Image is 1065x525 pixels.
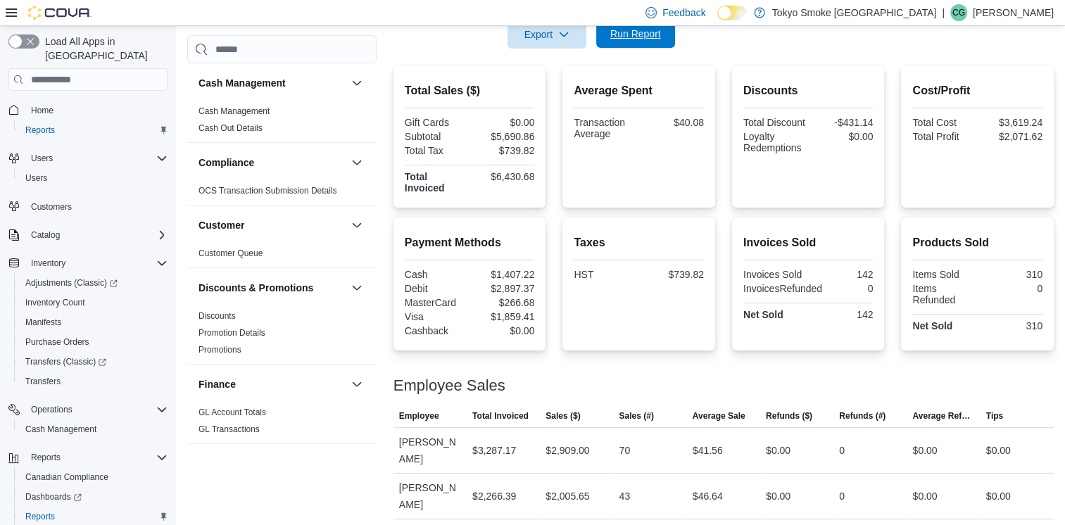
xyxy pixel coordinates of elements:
[25,101,168,118] span: Home
[693,442,723,459] div: $41.56
[198,185,337,196] span: OCS Transaction Submission Details
[20,294,168,311] span: Inventory Count
[3,225,173,245] button: Catalog
[546,488,589,505] div: $2,005.65
[839,442,845,459] div: 0
[20,508,61,525] a: Reports
[198,407,266,417] a: GL Account Totals
[25,150,168,167] span: Users
[472,442,516,459] div: $3,287.17
[25,472,108,483] span: Canadian Compliance
[20,373,168,390] span: Transfers
[546,442,589,459] div: $2,909.00
[198,248,263,258] a: Customer Queue
[25,150,58,167] button: Users
[198,311,236,321] a: Discounts
[20,274,123,291] a: Adjustments (Classic)
[20,421,102,438] a: Cash Management
[31,404,73,415] span: Operations
[393,474,467,519] div: [PERSON_NAME]
[811,131,873,142] div: $0.00
[981,283,1042,294] div: 0
[14,120,173,140] button: Reports
[516,20,578,49] span: Export
[596,20,675,48] button: Run Report
[574,269,636,280] div: HST
[198,123,263,133] a: Cash Out Details
[20,353,112,370] a: Transfers (Classic)
[20,469,114,486] a: Canadian Compliance
[14,293,173,312] button: Inventory Count
[393,377,505,394] h3: Employee Sales
[14,352,173,372] a: Transfers (Classic)
[574,117,636,139] div: Transaction Average
[986,488,1011,505] div: $0.00
[472,283,534,294] div: $2,897.37
[198,310,236,322] span: Discounts
[574,234,704,251] h2: Taxes
[981,117,1042,128] div: $3,619.24
[743,117,805,128] div: Total Discount
[25,227,65,243] button: Catalog
[811,309,873,320] div: 142
[839,488,845,505] div: 0
[405,283,467,294] div: Debit
[25,227,168,243] span: Catalog
[198,248,263,259] span: Customer Queue
[472,410,529,422] span: Total Invoiced
[31,201,72,213] span: Customers
[3,448,173,467] button: Reports
[20,488,168,505] span: Dashboards
[25,401,78,418] button: Operations
[25,401,168,418] span: Operations
[25,449,66,466] button: Reports
[198,156,346,170] button: Compliance
[198,218,244,232] h3: Customer
[610,27,661,41] span: Run Report
[20,488,87,505] a: Dashboards
[20,314,168,331] span: Manifests
[766,410,812,422] span: Refunds ($)
[3,148,173,168] button: Users
[912,82,1042,99] h2: Cost/Profit
[198,407,266,418] span: GL Account Totals
[25,277,118,289] span: Adjustments (Classic)
[472,171,534,182] div: $6,430.68
[973,4,1054,21] p: [PERSON_NAME]
[198,377,236,391] h3: Finance
[198,424,260,435] span: GL Transactions
[198,424,260,434] a: GL Transactions
[912,234,1042,251] h2: Products Sold
[405,131,467,142] div: Subtotal
[25,356,106,367] span: Transfers (Classic)
[743,283,822,294] div: InvoicesRefunded
[405,269,467,280] div: Cash
[198,345,241,355] a: Promotions
[642,269,704,280] div: $739.82
[546,410,580,422] span: Sales ($)
[20,170,168,186] span: Users
[912,410,974,422] span: Average Refund
[39,34,168,63] span: Load All Apps in [GEOGRAPHIC_DATA]
[198,186,337,196] a: OCS Transaction Submission Details
[472,311,534,322] div: $1,859.41
[20,334,95,350] a: Purchase Orders
[20,122,61,139] a: Reports
[25,317,61,328] span: Manifests
[31,229,60,241] span: Catalog
[981,131,1042,142] div: $2,071.62
[198,76,346,90] button: Cash Management
[348,75,365,91] button: Cash Management
[912,283,974,305] div: Items Refunded
[14,487,173,507] a: Dashboards
[20,274,168,291] span: Adjustments (Classic)
[619,488,630,505] div: 43
[198,377,346,391] button: Finance
[20,122,168,139] span: Reports
[28,6,92,20] img: Cova
[472,297,534,308] div: $266.68
[619,442,630,459] div: 70
[20,421,168,438] span: Cash Management
[25,125,55,136] span: Reports
[772,4,937,21] p: Tokyo Smoke [GEOGRAPHIC_DATA]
